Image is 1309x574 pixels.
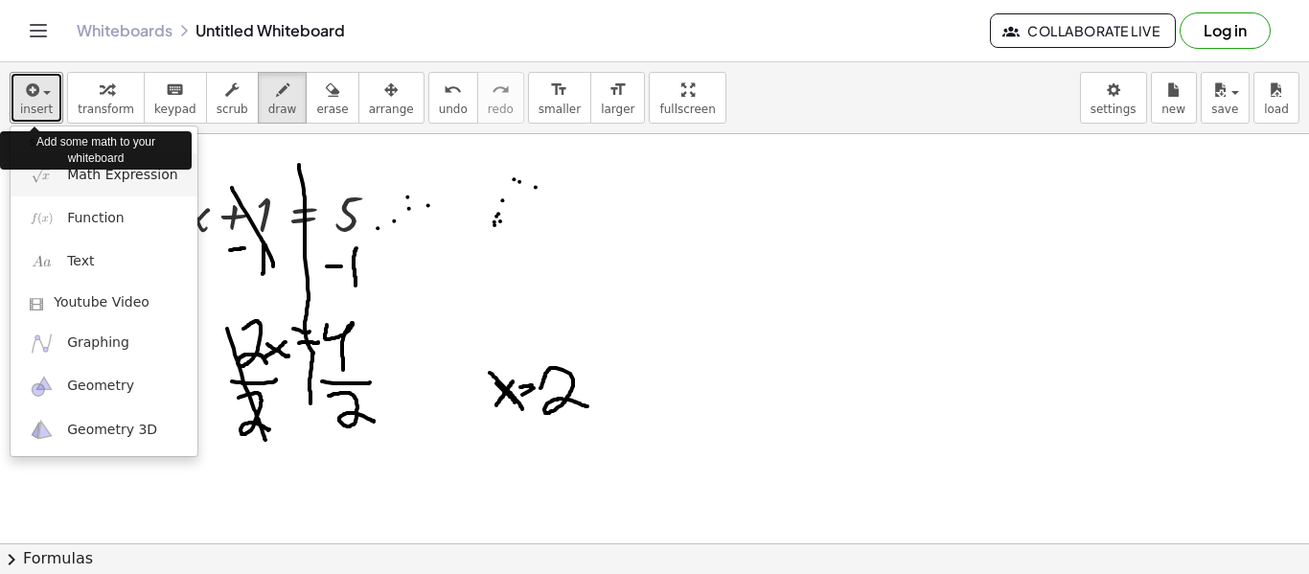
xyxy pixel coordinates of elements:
[428,72,478,124] button: undoundo
[268,103,297,116] span: draw
[67,209,125,228] span: Function
[1151,72,1197,124] button: new
[358,72,425,124] button: arrange
[990,13,1176,48] button: Collaborate Live
[11,241,197,284] a: Text
[659,103,715,116] span: fullscreen
[528,72,591,124] button: format_sizesmaller
[30,332,54,356] img: ggb-graphing.svg
[154,103,196,116] span: keypad
[1211,103,1238,116] span: save
[1161,103,1185,116] span: new
[11,284,197,322] a: Youtube Video
[67,333,129,353] span: Graphing
[206,72,259,124] button: scrub
[439,103,468,116] span: undo
[11,196,197,240] a: Function
[144,72,207,124] button: keyboardkeypad
[477,72,524,124] button: redoredo
[11,365,197,408] a: Geometry
[649,72,725,124] button: fullscreen
[166,79,184,102] i: keyboard
[11,153,197,196] a: Math Expression
[30,418,54,442] img: ggb-3d.svg
[539,103,581,116] span: smaller
[601,103,634,116] span: larger
[444,79,462,102] i: undo
[30,250,54,274] img: Aa.png
[67,252,94,271] span: Text
[23,15,54,46] button: Toggle navigation
[1201,72,1250,124] button: save
[306,72,358,124] button: erase
[1180,12,1271,49] button: Log in
[609,79,627,102] i: format_size
[316,103,348,116] span: erase
[590,72,645,124] button: format_sizelarger
[1080,72,1147,124] button: settings
[78,103,134,116] span: transform
[488,103,514,116] span: redo
[20,103,53,116] span: insert
[11,408,197,451] a: Geometry 3D
[1006,22,1160,39] span: Collaborate Live
[1253,72,1299,124] button: load
[550,79,568,102] i: format_size
[1091,103,1137,116] span: settings
[258,72,308,124] button: draw
[30,375,54,399] img: ggb-geometry.svg
[217,103,248,116] span: scrub
[67,421,157,440] span: Geometry 3D
[54,293,149,312] span: Youtube Video
[30,163,54,187] img: sqrt_x.png
[67,72,145,124] button: transform
[30,206,54,230] img: f_x.png
[67,166,177,185] span: Math Expression
[11,322,197,365] a: Graphing
[77,21,172,40] a: Whiteboards
[67,377,134,396] span: Geometry
[369,103,414,116] span: arrange
[10,72,63,124] button: insert
[1264,103,1289,116] span: load
[492,79,510,102] i: redo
